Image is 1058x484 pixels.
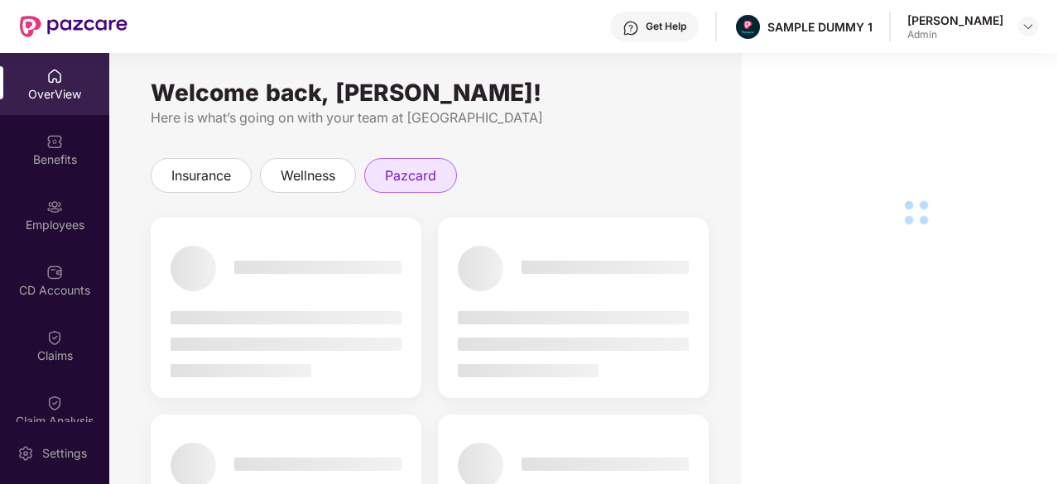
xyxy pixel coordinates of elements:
span: pazcard [385,165,436,186]
img: svg+xml;base64,PHN2ZyBpZD0iQ2xhaW0iIHhtbG5zPSJodHRwOi8vd3d3LnczLm9yZy8yMDAwL3N2ZyIgd2lkdGg9IjIwIi... [46,329,63,346]
img: svg+xml;base64,PHN2ZyBpZD0iRW1wbG95ZWVzIiB4bWxucz0iaHR0cDovL3d3dy53My5vcmcvMjAwMC9zdmciIHdpZHRoPS... [46,199,63,215]
span: wellness [281,165,335,186]
img: svg+xml;base64,PHN2ZyBpZD0iQ2xhaW0iIHhtbG5zPSJodHRwOi8vd3d3LnczLm9yZy8yMDAwL3N2ZyIgd2lkdGg9IjIwIi... [46,395,63,411]
div: Admin [907,28,1003,41]
div: Get Help [646,20,686,33]
div: SAMPLE DUMMY 1 [767,19,873,35]
span: insurance [171,165,231,186]
div: Settings [37,445,92,462]
img: svg+xml;base64,PHN2ZyBpZD0iQmVuZWZpdHMiIHhtbG5zPSJodHRwOi8vd3d3LnczLm9yZy8yMDAwL3N2ZyIgd2lkdGg9Ij... [46,133,63,150]
img: svg+xml;base64,PHN2ZyBpZD0iRHJvcGRvd24tMzJ4MzIiIHhtbG5zPSJodHRwOi8vd3d3LnczLm9yZy8yMDAwL3N2ZyIgd2... [1022,20,1035,33]
div: Welcome back, [PERSON_NAME]! [151,86,709,99]
img: svg+xml;base64,PHN2ZyBpZD0iSGVscC0zMngzMiIgeG1sbnM9Imh0dHA6Ly93d3cudzMub3JnLzIwMDAvc3ZnIiB3aWR0aD... [623,20,639,36]
img: New Pazcare Logo [20,16,127,37]
div: [PERSON_NAME] [907,12,1003,28]
div: Here is what’s going on with your team at [GEOGRAPHIC_DATA] [151,108,709,128]
img: Pazcare_Alternative_logo-01-01.png [736,15,760,39]
img: svg+xml;base64,PHN2ZyBpZD0iU2V0dGluZy0yMHgyMCIgeG1sbnM9Imh0dHA6Ly93d3cudzMub3JnLzIwMDAvc3ZnIiB3aW... [17,445,34,462]
img: svg+xml;base64,PHN2ZyBpZD0iSG9tZSIgeG1sbnM9Imh0dHA6Ly93d3cudzMub3JnLzIwMDAvc3ZnIiB3aWR0aD0iMjAiIG... [46,68,63,84]
img: svg+xml;base64,PHN2ZyBpZD0iQ0RfQWNjb3VudHMiIGRhdGEtbmFtZT0iQ0QgQWNjb3VudHMiIHhtbG5zPSJodHRwOi8vd3... [46,264,63,280]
